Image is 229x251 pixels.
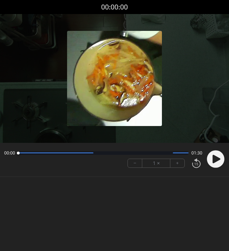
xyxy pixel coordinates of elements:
[191,150,202,156] span: 01:30
[67,31,162,126] img: Poster Image
[170,159,184,167] button: +
[142,159,170,167] div: 1 ×
[101,2,128,12] a: 00:00:00
[4,150,15,156] span: 00:00
[128,159,142,167] button: −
